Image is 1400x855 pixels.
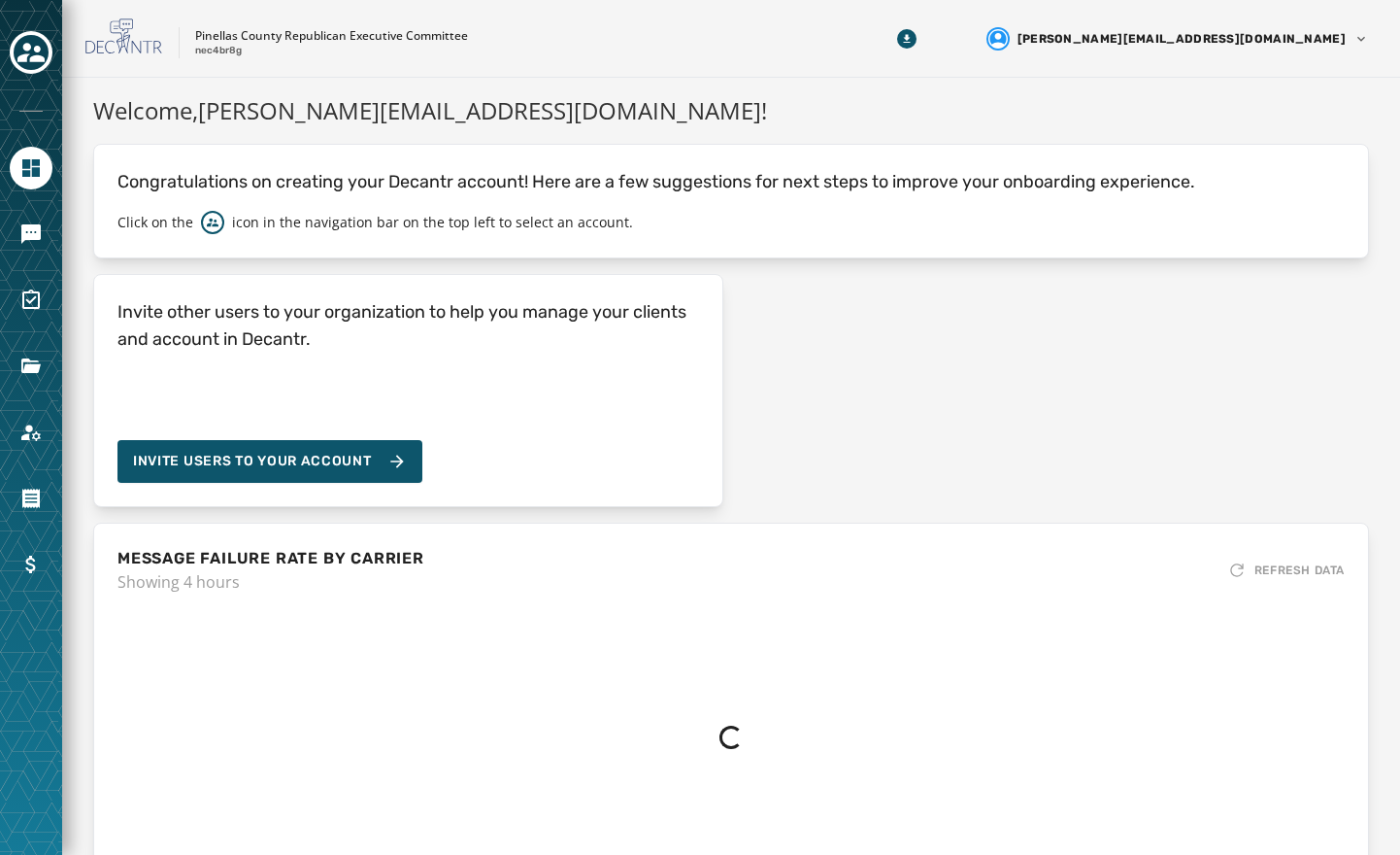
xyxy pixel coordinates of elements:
[979,19,1377,58] button: User settings
[10,543,52,586] a: Navigate to Billing
[117,213,193,232] p: Click on the
[1227,555,1345,586] button: REFRESH DATA
[232,213,633,232] p: icon in the navigation bar on the top left to select an account.
[195,44,242,58] p: nec4br8g
[10,411,52,454] a: Navigate to Account
[133,452,372,471] span: Invite Users to your account
[117,298,699,353] h4: Invite other users to your organization to help you manage your clients and account in Decantr.
[195,28,468,44] p: Pinellas County Republican Executive Committee
[117,440,422,483] button: Invite Users to your account
[10,31,52,74] button: Toggle account select drawer
[10,279,52,322] a: Navigate to Surveys
[10,477,52,520] a: Navigate to Orders
[93,93,1369,128] h1: Welcome, [PERSON_NAME][EMAIL_ADDRESS][DOMAIN_NAME] !
[117,570,424,594] span: Showing 4 hours
[889,21,924,56] button: Download Menu
[117,547,424,570] h4: MESSAGE FAILURE RATE BY CARRIER
[117,168,1345,195] p: Congratulations on creating your Decantr account! Here are a few suggestions for next steps to im...
[10,147,52,189] a: Navigate to Home
[1254,563,1345,578] span: REFRESH DATA
[10,345,52,388] a: Navigate to Files
[1017,31,1346,47] span: [PERSON_NAME][EMAIL_ADDRESS][DOMAIN_NAME]
[10,213,52,256] a: Navigate to Messaging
